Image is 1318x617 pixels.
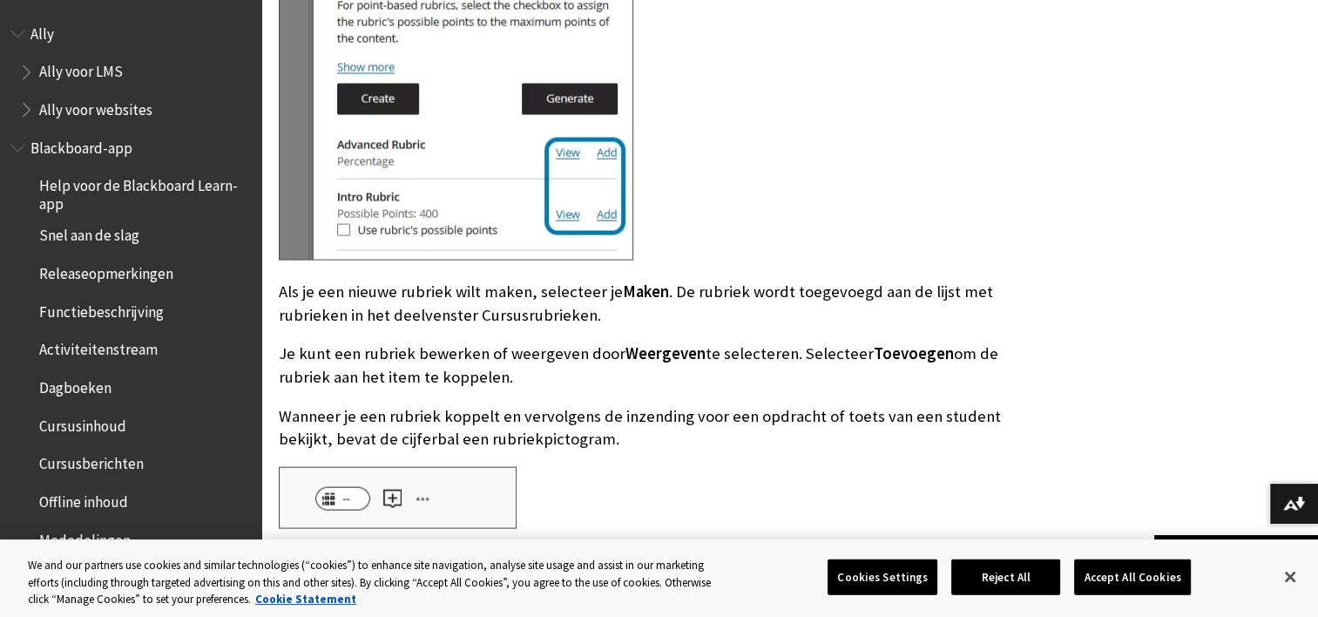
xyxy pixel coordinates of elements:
[279,281,1043,326] p: Als je een nieuwe rubriek wilt maken, selecteer je . De rubriek wordt toegevoegd aan de lijst met...
[1154,535,1318,567] a: Terug naar boven
[28,557,725,608] div: We and our partners use cookies and similar technologies (“cookies”) to enhance site navigation, ...
[39,373,112,397] span: Dagboeken
[39,525,131,549] span: Mededelingen
[39,411,126,435] span: Cursusinhoud
[39,58,123,81] span: Ally voor LMS
[625,343,706,363] span: Weergeven
[1271,558,1309,596] button: Close
[39,297,164,321] span: Functiebeschrijving
[623,281,669,302] span: Maken
[39,221,139,245] span: Snel aan de slag
[39,95,152,119] span: Ally voor websites
[279,405,1043,451] p: Wanneer je een rubriek koppelt en vervolgens de inzending voor een opdracht of toets van een stud...
[10,19,251,125] nav: Book outline for Anthology Ally Help
[39,259,173,282] span: Releaseopmerkingen
[255,592,356,607] a: More information about your privacy, opens in a new tab
[279,342,1043,388] p: Je kunt een rubriek bewerken of weergeven door te selecteren. Selecteer om de rubriek aan het ite...
[30,133,132,157] span: Blackboard-app
[874,343,954,363] span: Toevoegen
[39,450,144,473] span: Cursusberichten
[279,467,517,529] img: Image of the rubric icon within a grade pill
[39,487,128,511] span: Offline inhoud
[39,172,249,213] span: Help voor de Blackboard Learn-app
[828,559,937,595] button: Cookies Settings
[951,559,1060,595] button: Reject All
[1074,559,1190,595] button: Accept All Cookies
[39,336,158,359] span: Activiteitenstream
[30,19,54,43] span: Ally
